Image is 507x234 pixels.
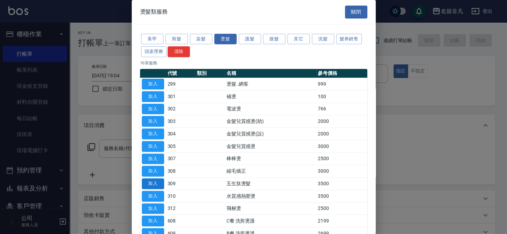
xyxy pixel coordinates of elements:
[166,128,195,140] td: 304
[166,78,195,91] td: 299
[316,178,367,190] td: 3500
[142,154,164,164] button: 加入
[166,215,195,227] td: 608
[316,202,367,215] td: 2500
[142,191,164,202] button: 加入
[142,116,164,127] button: 加入
[166,140,195,153] td: 305
[141,34,163,45] button: 美甲
[225,190,316,202] td: 水質感熱塑燙
[140,60,367,66] p: 16 筆服務
[225,215,316,227] td: C餐 洗剪燙護
[142,91,164,102] button: 加入
[166,103,195,115] td: 302
[140,8,168,15] span: 燙髮類服務
[287,34,310,45] button: 其它
[316,215,367,227] td: 2199
[166,34,188,45] button: 剪髮
[166,165,195,178] td: 308
[316,90,367,103] td: 100
[225,165,316,178] td: 縮毛矯正
[316,78,367,91] td: 999
[166,190,195,202] td: 310
[263,34,285,45] button: 接髮
[225,115,316,128] td: 金髮兒質感燙(助)
[316,115,367,128] td: 2000
[316,165,367,178] td: 3000
[214,34,237,45] button: 燙髮
[190,34,212,45] button: 染髮
[225,202,316,215] td: 飛梭燙
[316,140,367,153] td: 3000
[142,216,164,226] button: 加入
[142,104,164,115] button: 加入
[316,103,367,115] td: 766
[142,178,164,189] button: 加入
[195,69,225,78] th: 類別
[336,34,362,45] button: 髮券銷售
[142,203,164,214] button: 加入
[166,90,195,103] td: 301
[142,79,164,89] button: 加入
[225,178,316,190] td: 五生肽燙髮
[141,46,167,57] button: 頭皮理療
[142,166,164,177] button: 加入
[316,190,367,202] td: 3500
[225,140,316,153] td: 金髮兒質感燙
[166,69,195,78] th: 代號
[225,78,316,91] td: 燙髮..網客
[345,6,367,18] button: 關閉
[239,34,261,45] button: 護髮
[225,69,316,78] th: 名稱
[225,128,316,140] td: 金髮兒質感燙(設)
[312,34,334,45] button: 洗髮
[316,153,367,165] td: 2500
[166,178,195,190] td: 309
[316,128,367,140] td: 2000
[225,153,316,165] td: 棒棒燙
[166,153,195,165] td: 307
[166,202,195,215] td: 312
[142,128,164,139] button: 加入
[225,90,316,103] td: 補燙
[225,103,316,115] td: 電波燙
[166,115,195,128] td: 303
[316,69,367,78] th: 參考價格
[142,141,164,152] button: 加入
[168,46,190,57] button: 清除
